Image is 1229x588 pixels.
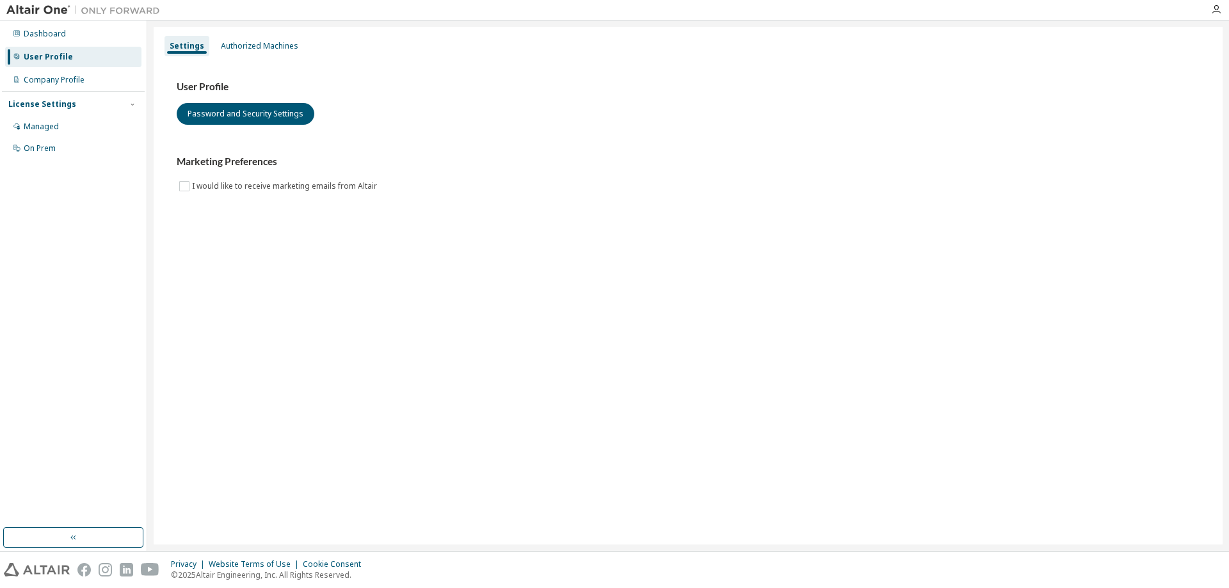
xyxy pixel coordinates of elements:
div: Privacy [171,559,209,569]
div: Cookie Consent [303,559,369,569]
div: User Profile [24,52,73,62]
h3: Marketing Preferences [177,155,1200,168]
div: Authorized Machines [221,41,298,51]
div: Dashboard [24,29,66,39]
button: Password and Security Settings [177,103,314,125]
div: Settings [170,41,204,51]
p: © 2025 Altair Engineering, Inc. All Rights Reserved. [171,569,369,580]
div: Managed [24,122,59,132]
div: Website Terms of Use [209,559,303,569]
div: License Settings [8,99,76,109]
img: facebook.svg [77,563,91,576]
label: I would like to receive marketing emails from Altair [192,179,380,194]
img: linkedin.svg [120,563,133,576]
img: instagram.svg [99,563,112,576]
img: Altair One [6,4,166,17]
h3: User Profile [177,81,1200,93]
div: On Prem [24,143,56,154]
img: youtube.svg [141,563,159,576]
img: altair_logo.svg [4,563,70,576]
div: Company Profile [24,75,84,85]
